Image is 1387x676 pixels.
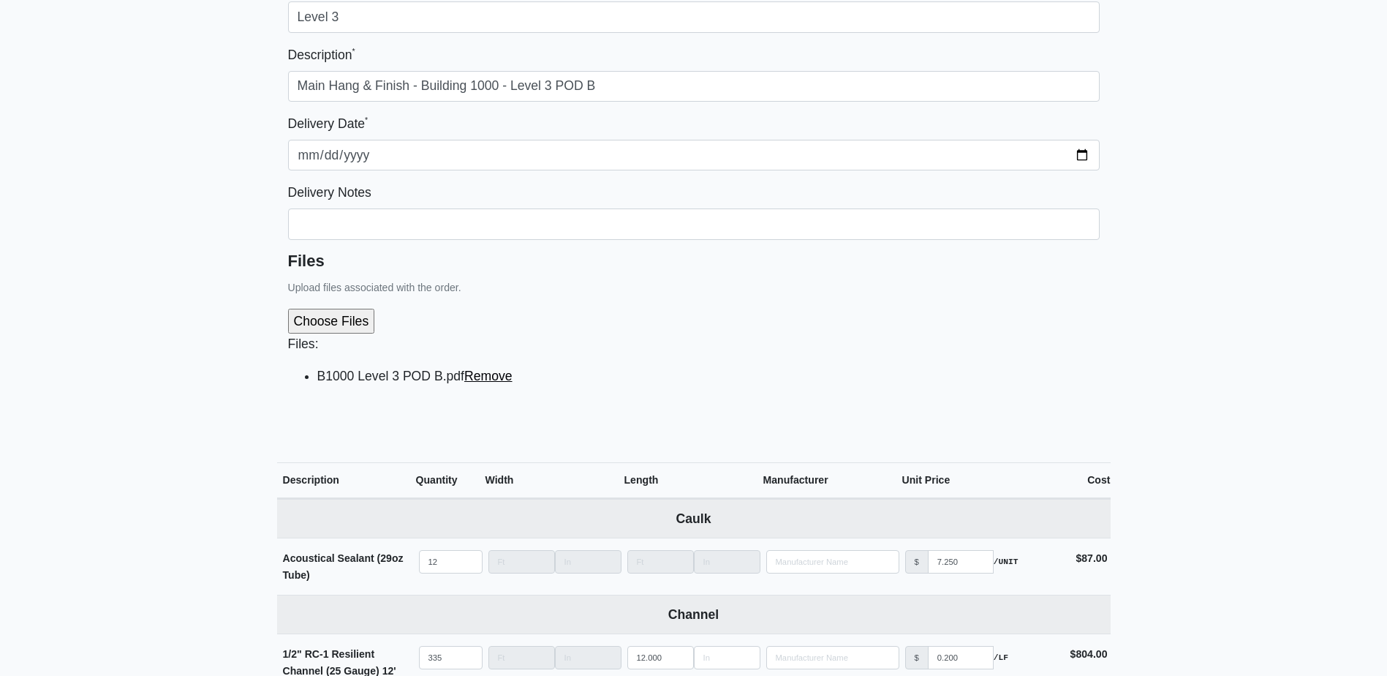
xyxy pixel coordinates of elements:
[928,646,994,669] input: manufacturer
[288,334,1100,354] p: Files:
[288,45,355,65] label: Description
[668,607,719,622] b: Channel
[1041,462,1111,499] th: Cost
[766,550,899,574] input: Search
[485,462,624,499] th: Width
[288,309,532,334] input: Choose Files
[288,113,369,134] label: Delivery Date
[419,646,483,669] input: quantity
[1070,648,1108,660] strong: $804.00
[416,462,485,499] th: Quantity
[283,552,404,581] strong: Acoustical Sealant (29oz Tube)
[905,550,929,574] div: $
[317,366,1100,386] li: B1000 Level 3 POD B.pdf
[763,462,902,499] th: Manufacturer
[555,550,621,574] input: Length
[419,550,483,574] input: quantity
[488,550,555,574] input: Length
[464,369,513,383] a: Remove
[994,651,1008,664] strong: /LF
[288,182,371,203] label: Delivery Notes
[694,646,760,669] input: Length
[555,646,621,669] input: Length
[902,462,1041,499] th: Unit Price
[288,252,1100,271] h5: Files
[288,140,1100,170] input: mm-dd-yyyy
[624,462,763,499] th: Length
[928,550,994,574] input: manufacturer
[627,550,694,574] input: Length
[905,646,929,669] div: $
[627,646,694,669] input: Length
[694,550,760,574] input: Length
[676,511,711,526] b: Caulk
[766,646,899,669] input: Search
[1076,552,1107,564] strong: $87.00
[488,646,555,669] input: Length
[283,474,339,486] span: Description
[288,282,461,293] small: Upload files associated with the order.
[994,555,1018,568] strong: /UNIT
